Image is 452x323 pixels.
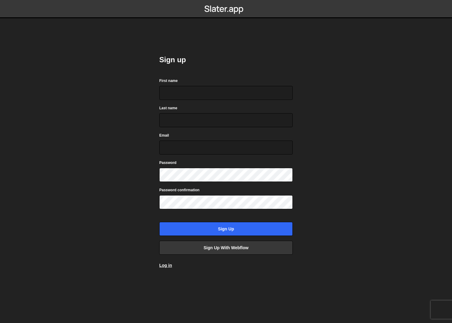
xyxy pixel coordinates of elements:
[159,263,172,268] a: Log in
[159,78,178,84] label: First name
[159,132,169,138] label: Email
[159,105,177,111] label: Last name
[159,160,177,166] label: Password
[159,222,293,236] input: Sign up
[159,55,293,65] h2: Sign up
[159,241,293,255] a: Sign up with Webflow
[159,187,200,193] label: Password confirmation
